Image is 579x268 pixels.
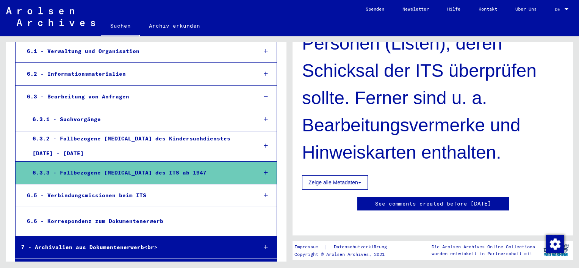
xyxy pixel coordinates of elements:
p: Die Arolsen Archives Online-Collections [432,243,535,250]
div: 7 - Archivalien aus Dokumentenerwerb<br> [16,240,251,255]
img: Arolsen_neg.svg [6,7,95,26]
img: yv_logo.png [542,241,570,260]
div: 6.3 - Bearbeitung von Anfragen [21,89,251,104]
a: See comments created before [DATE] [375,200,491,208]
div: | [294,243,396,251]
div: 6.3.1 - Suchvorgänge [27,112,251,127]
a: Datenschutzerklärung [328,243,396,251]
button: Zeige alle Metadaten [302,175,368,190]
img: Zustimmung ändern [546,235,564,253]
a: Archiv erkunden [140,17,209,35]
span: DE [555,7,563,12]
div: 6.5 - Verbindungsmissionen beim ITS [21,188,251,203]
a: Suchen [101,17,140,36]
p: wurden entwickelt in Partnerschaft mit [432,250,535,257]
div: Zustimmung ändern [546,235,564,253]
div: 6.3.3 - Fallbezogene [MEDICAL_DATA] des ITS ab 1947 [27,165,251,180]
div: 6.6 - Korrespondenz zum Dokumentenerwerb [21,214,250,229]
div: 6.2 - Informationsmaterialien [21,67,251,81]
a: Impressum [294,243,324,251]
p: Copyright © Arolsen Archives, 2021 [294,251,396,258]
div: 6.1 - Verwaltung und Organisation [21,44,251,59]
div: 6.3.2 - Fallbezogene [MEDICAL_DATA] des Kindersuchdienstes [DATE] - [DATE] [27,131,251,161]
